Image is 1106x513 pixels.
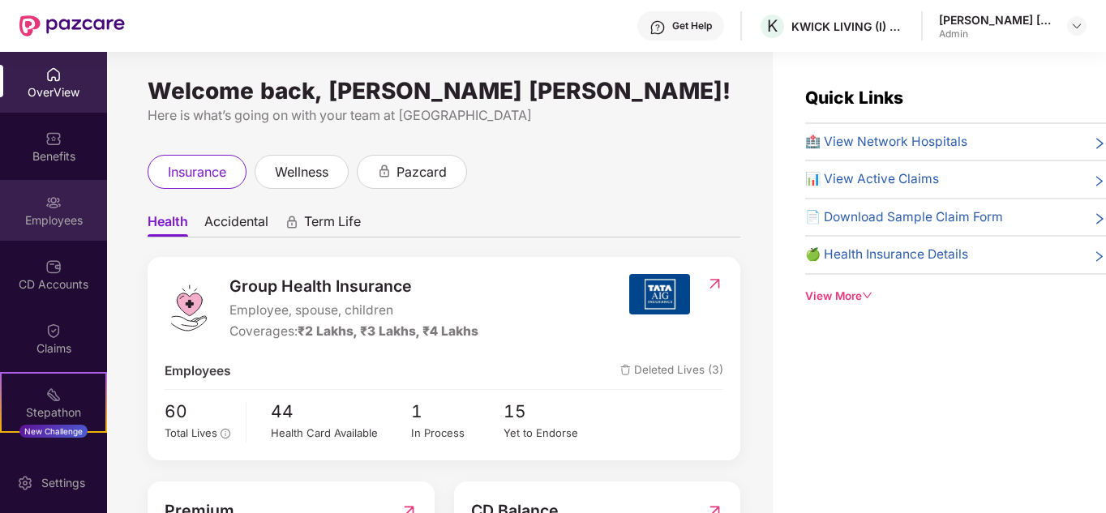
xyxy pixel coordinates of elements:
[45,130,62,147] img: svg+xml;base64,PHN2ZyBpZD0iQmVuZWZpdHMiIHhtbG5zPSJodHRwOi8vd3d3LnczLm9yZy8yMDAwL3N2ZyIgd2lkdGg9Ij...
[298,323,478,339] span: ₹2 Lakhs, ₹3 Lakhs, ₹4 Lakhs
[504,425,597,442] div: Yet to Endorse
[767,16,778,36] span: K
[1093,248,1106,264] span: right
[629,274,690,314] img: insurerIcon
[805,207,1003,227] span: 📄 Download Sample Claim Form
[862,290,873,301] span: down
[45,451,62,467] img: svg+xml;base64,PHN2ZyBpZD0iRW5kb3JzZW1lbnRzIiB4bWxucz0iaHR0cDovL3d3dy53My5vcmcvMjAwMC9zdmciIHdpZH...
[229,301,478,320] span: Employee, spouse, children
[805,88,903,108] span: Quick Links
[165,284,213,332] img: logo
[45,195,62,211] img: svg+xml;base64,PHN2ZyBpZD0iRW1wbG95ZWVzIiB4bWxucz0iaHR0cDovL3d3dy53My5vcmcvMjAwMC9zdmciIHdpZHRoPS...
[165,398,234,425] span: 60
[168,162,226,182] span: insurance
[165,361,231,381] span: Employees
[706,276,723,292] img: RedirectIcon
[1070,19,1083,32] img: svg+xml;base64,PHN2ZyBpZD0iRHJvcGRvd24tMzJ4MzIiIHhtbG5zPSJodHRwOi8vd3d3LnczLm9yZy8yMDAwL3N2ZyIgd2...
[620,361,723,381] span: Deleted Lives (3)
[271,398,410,425] span: 44
[165,426,217,439] span: Total Lives
[285,215,299,229] div: animation
[397,162,447,182] span: pazcard
[45,323,62,339] img: svg+xml;base64,PHN2ZyBpZD0iQ2xhaW0iIHhtbG5zPSJodHRwOi8vd3d3LnczLm9yZy8yMDAwL3N2ZyIgd2lkdGg9IjIwIi...
[148,213,188,237] span: Health
[649,19,666,36] img: svg+xml;base64,PHN2ZyBpZD0iSGVscC0zMngzMiIgeG1sbnM9Imh0dHA6Ly93d3cudzMub3JnLzIwMDAvc3ZnIiB3aWR0aD...
[1093,173,1106,189] span: right
[45,387,62,403] img: svg+xml;base64,PHN2ZyB4bWxucz0iaHR0cDovL3d3dy53My5vcmcvMjAwMC9zdmciIHdpZHRoPSIyMSIgaGVpZ2h0PSIyMC...
[805,288,1106,305] div: View More
[411,425,504,442] div: In Process
[36,475,90,491] div: Settings
[19,425,88,438] div: New Challenge
[17,475,33,491] img: svg+xml;base64,PHN2ZyBpZD0iU2V0dGluZy0yMHgyMCIgeG1sbnM9Imh0dHA6Ly93d3cudzMub3JnLzIwMDAvc3ZnIiB3aW...
[304,213,361,237] span: Term Life
[805,245,968,264] span: 🍏 Health Insurance Details
[805,132,967,152] span: 🏥 View Network Hospitals
[148,84,740,97] div: Welcome back, [PERSON_NAME] [PERSON_NAME]!
[2,404,105,421] div: Stepathon
[45,259,62,275] img: svg+xml;base64,PHN2ZyBpZD0iQ0RfQWNjb3VudHMiIGRhdGEtbmFtZT0iQ0QgQWNjb3VudHMiIHhtbG5zPSJodHRwOi8vd3...
[275,162,328,182] span: wellness
[805,169,939,189] span: 📊 View Active Claims
[939,28,1052,41] div: Admin
[204,213,268,237] span: Accidental
[939,12,1052,28] div: [PERSON_NAME] [PERSON_NAME]
[411,398,504,425] span: 1
[1093,135,1106,152] span: right
[377,164,392,178] div: animation
[19,15,125,36] img: New Pazcare Logo
[271,425,410,442] div: Health Card Available
[620,365,631,375] img: deleteIcon
[45,66,62,83] img: svg+xml;base64,PHN2ZyBpZD0iSG9tZSIgeG1sbnM9Imh0dHA6Ly93d3cudzMub3JnLzIwMDAvc3ZnIiB3aWR0aD0iMjAiIG...
[1093,211,1106,227] span: right
[148,105,740,126] div: Here is what’s going on with your team at [GEOGRAPHIC_DATA]
[229,322,478,341] div: Coverages:
[504,398,597,425] span: 15
[221,429,230,438] span: info-circle
[791,19,905,34] div: KWICK LIVING (I) PRIVATE LIMITED
[672,19,712,32] div: Get Help
[229,274,478,299] span: Group Health Insurance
